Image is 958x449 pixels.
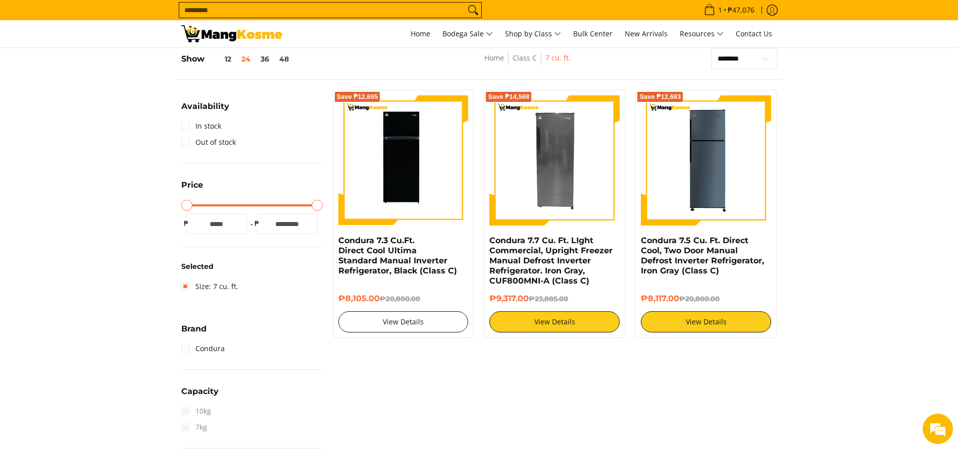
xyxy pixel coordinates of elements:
[5,275,192,311] textarea: Type your message and hit 'Enter'
[679,295,720,303] del: ₱20,800.00
[416,52,639,75] nav: Breadcrumbs
[380,295,420,303] del: ₱20,800.00
[701,5,758,16] span: •
[406,20,435,47] a: Home
[437,20,498,47] a: Bodega Sale
[717,7,724,14] span: 1
[181,181,203,189] span: Price
[338,294,469,304] h6: ₱8,105.00
[181,341,225,357] a: Condura
[181,102,229,110] span: Availability
[166,5,190,29] div: Minimize live chat window
[337,94,378,100] span: Save ₱12,695
[181,403,211,419] span: 10kg
[736,29,772,38] span: Contact Us
[545,52,571,65] span: 7 cu. ft.
[505,28,561,40] span: Shop by Class
[181,387,219,396] span: Capacity
[731,20,777,47] a: Contact Us
[338,236,457,275] a: Condura 7.3 Cu.Ft. Direct Cool Ultima Standard Manual Inverter Refrigerator, Black (Class C)
[53,57,170,70] div: Chat with us now
[274,55,294,63] button: 48
[639,94,681,100] span: Save ₱12,683
[181,54,294,64] h5: Show
[641,95,771,226] img: condura-direct-cool-7.5-cubic-feet-2-door-manual-defrost-inverter-ref-iron-gray-full-view-mang-kosme
[181,118,221,134] a: In stock
[256,55,274,63] button: 36
[489,95,620,226] img: Condura 7.7 Cu. Ft. LIght Commercial, Upright Freezer Manual Defrost Inverter Refrigerator. Iron ...
[641,294,771,304] h6: ₱8,117.00
[181,25,282,42] img: Class C Home &amp; Business Appliances: Up to 70% Off l Mang Kosme
[59,127,139,229] span: We're online!
[641,236,764,275] a: Condura 7.5 Cu. Ft. Direct Cool, Two Door Manual Defrost Inverter Refrigerator, Iron Gray (Class C)
[181,218,191,229] span: ₱
[181,262,323,271] h6: Selected
[625,29,668,38] span: New Arrivals
[338,311,469,332] a: View Details
[205,55,236,63] button: 12
[181,181,203,197] summary: Open
[484,53,504,63] a: Home
[411,29,430,38] span: Home
[465,3,481,18] button: Search
[181,325,207,333] span: Brand
[338,95,469,226] img: condura-direct-cool-7.3-cubic-feet-2-door-manual-inverter-refrigerator-black-full-view-mang-kosme
[500,20,566,47] a: Shop by Class
[568,20,618,47] a: Bulk Center
[181,387,219,403] summary: Open
[181,134,236,150] a: Out of stock
[513,53,537,63] a: Class C
[181,325,207,341] summary: Open
[236,55,256,63] button: 24
[442,28,493,40] span: Bodega Sale
[489,294,620,304] h6: ₱9,317.00
[529,295,568,303] del: ₱23,885.00
[292,20,777,47] nav: Main Menu
[252,218,262,229] span: ₱
[181,102,229,118] summary: Open
[726,7,756,14] span: ₱47,076
[680,28,724,40] span: Resources
[573,29,613,38] span: Bulk Center
[620,20,673,47] a: New Arrivals
[489,311,620,332] a: View Details
[641,311,771,332] a: View Details
[488,94,529,100] span: Save ₱14,568
[181,278,238,295] a: Size: 7 cu. ft.
[489,236,613,286] a: Condura 7.7 Cu. Ft. LIght Commercial, Upright Freezer Manual Defrost Inverter Refrigerator. Iron ...
[181,419,207,435] span: 7kg
[675,20,729,47] a: Resources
